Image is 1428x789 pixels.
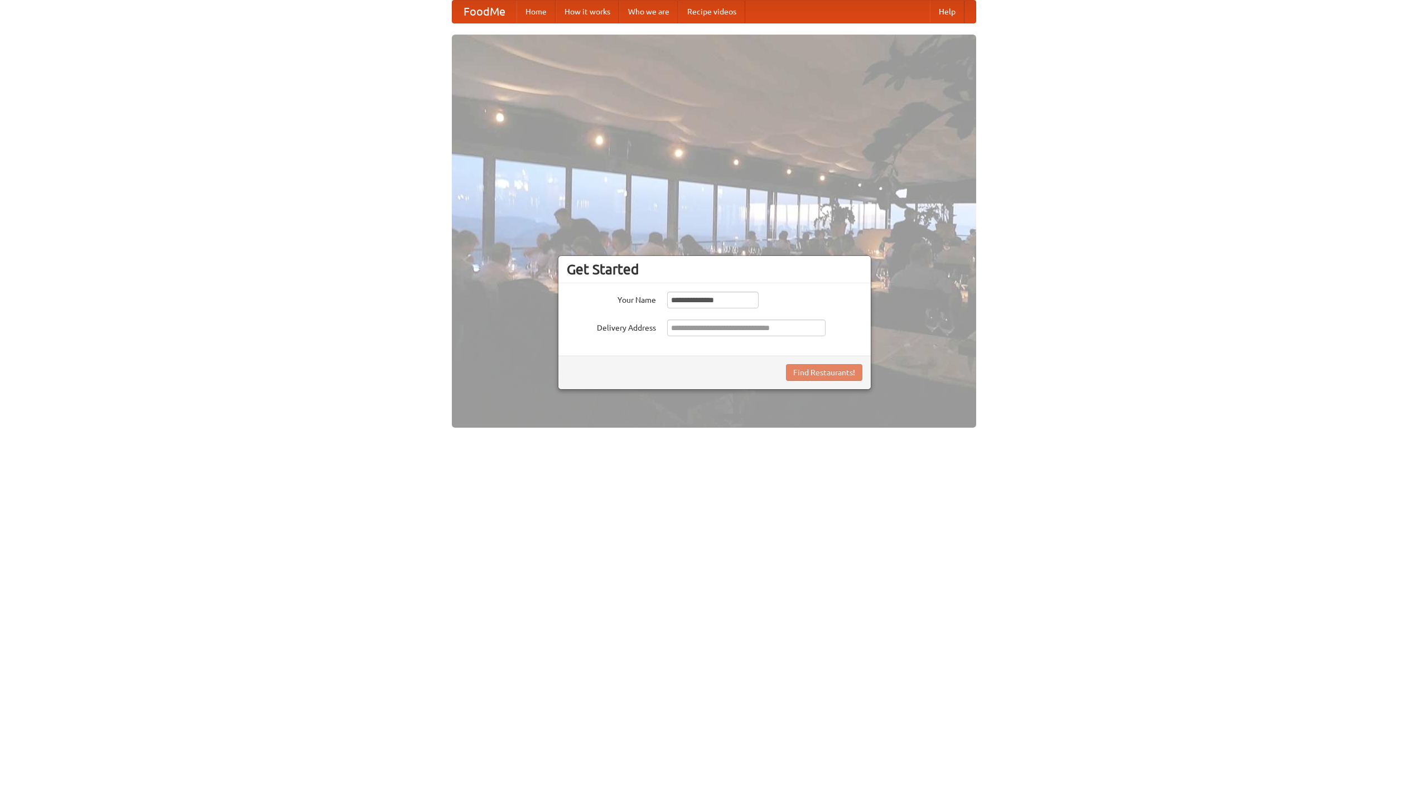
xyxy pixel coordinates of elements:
a: Home [517,1,556,23]
a: FoodMe [452,1,517,23]
a: Help [930,1,964,23]
a: Recipe videos [678,1,745,23]
label: Your Name [567,292,656,306]
h3: Get Started [567,261,862,278]
a: Who we are [619,1,678,23]
a: How it works [556,1,619,23]
button: Find Restaurants! [786,364,862,381]
label: Delivery Address [567,320,656,333]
